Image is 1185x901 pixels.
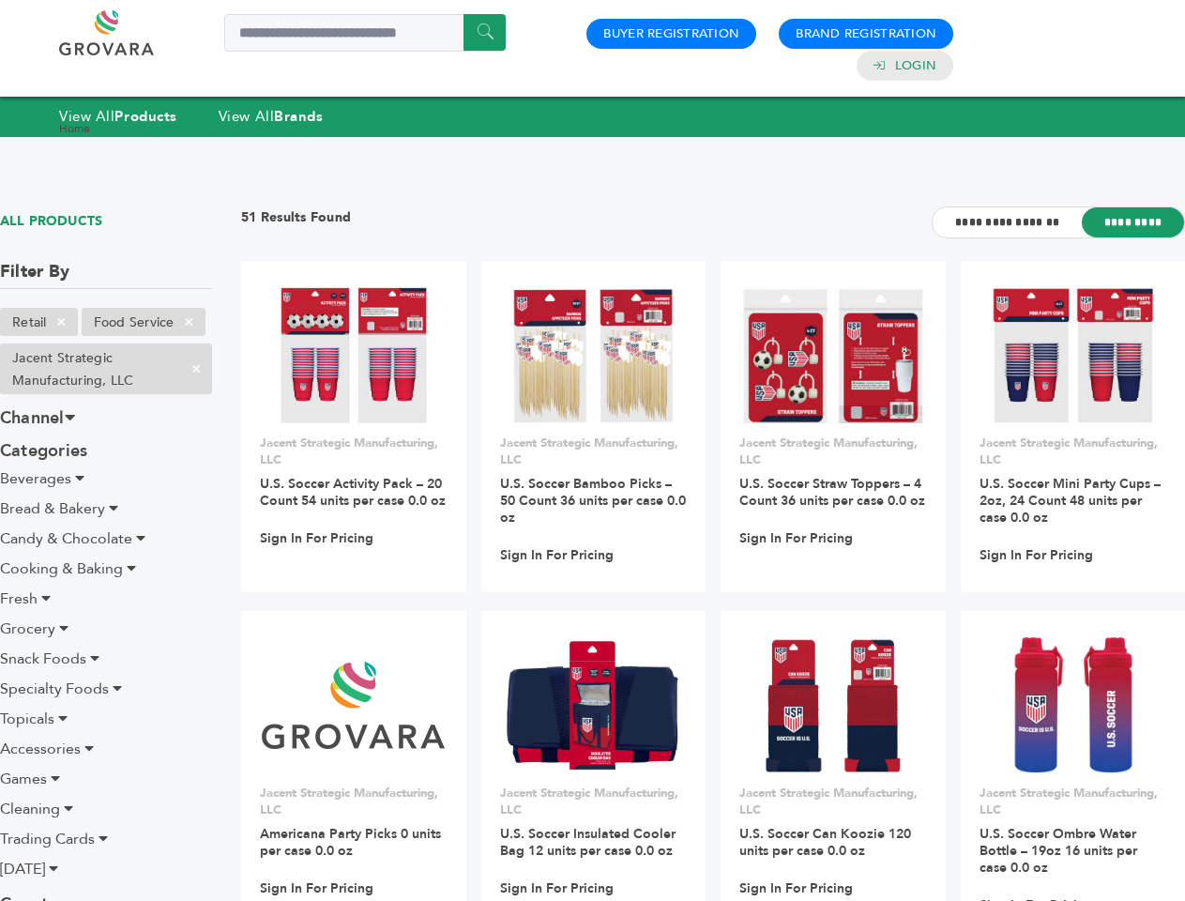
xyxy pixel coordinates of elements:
p: Jacent Strategic Manufacturing, LLC [980,785,1167,818]
a: Sign In For Pricing [260,880,373,897]
p: Jacent Strategic Manufacturing, LLC [260,435,448,468]
a: U.S. Soccer Can Koozie 120 units per case 0.0 oz [739,825,911,860]
p: Jacent Strategic Manufacturing, LLC [500,435,688,468]
img: U.S. Soccer Bamboo Picks – 50 Count 36 units per case 0.0 oz [512,287,674,422]
a: U.S. Soccer Bamboo Picks – 50 Count 36 units per case 0.0 oz [500,475,686,527]
a: Login [895,57,936,74]
p: Jacent Strategic Manufacturing, LLC [980,435,1167,468]
img: U.S. Soccer Mini Party Cups – 2oz, 24 Count 48 units per case 0.0 oz [992,287,1154,422]
a: U.S. Soccer Straw Toppers – 4 Count 36 units per case 0.0 oz [739,475,925,510]
img: U.S. Soccer Ombre Water Bottle – 19oz 16 units per case 0.0 oz [1010,637,1135,772]
span: × [46,311,77,333]
p: Jacent Strategic Manufacturing, LLC [739,785,927,818]
img: U.S. Soccer Activity Pack – 20 Count 54 units per case 0.0 oz [280,287,427,422]
a: Brand Registration [796,25,936,42]
a: Sign In For Pricing [739,530,853,547]
a: Home [59,121,90,136]
a: U.S. Soccer Ombre Water Bottle – 19oz 16 units per case 0.0 oz [980,825,1137,877]
a: Sign In For Pricing [500,547,614,564]
li: Food Service [82,308,205,336]
span: × [174,311,205,333]
a: Sign In For Pricing [500,880,614,897]
a: U.S. Soccer Mini Party Cups – 2oz, 24 Count 48 units per case 0.0 oz [980,475,1161,527]
img: Americana Party Picks 0 units per case 0.0 oz [262,662,445,749]
img: U.S. Soccer Straw Toppers – 4 Count 36 units per case 0.0 oz [741,287,924,422]
a: Americana Party Picks 0 units per case 0.0 oz [260,825,441,860]
span: > [93,121,100,136]
a: Sign In For Pricing [980,547,1093,564]
a: View All Products [103,121,200,136]
p: Jacent Strategic Manufacturing, LLC [260,785,448,818]
p: Jacent Strategic Manufacturing, LLC [739,435,927,468]
a: U.S. Soccer Insulated Cooler Bag 12 units per case 0.0 oz [500,825,676,860]
a: U.S. Soccer Activity Pack – 20 Count 54 units per case 0.0 oz [260,475,446,510]
a: Sign In For Pricing [739,880,853,897]
img: U.S. Soccer Insulated Cooler Bag 12 units per case 0.0 oz [504,637,682,772]
input: Search a product or brand... [224,14,506,52]
span: × [181,358,212,380]
img: U.S. Soccer Can Koozie 120 units per case 0.0 oz [765,637,901,772]
h3: 51 Results Found [241,208,351,237]
a: Buyer Registration [603,25,739,42]
p: Jacent Strategic Manufacturing, LLC [500,785,688,818]
a: Sign In For Pricing [260,530,373,547]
